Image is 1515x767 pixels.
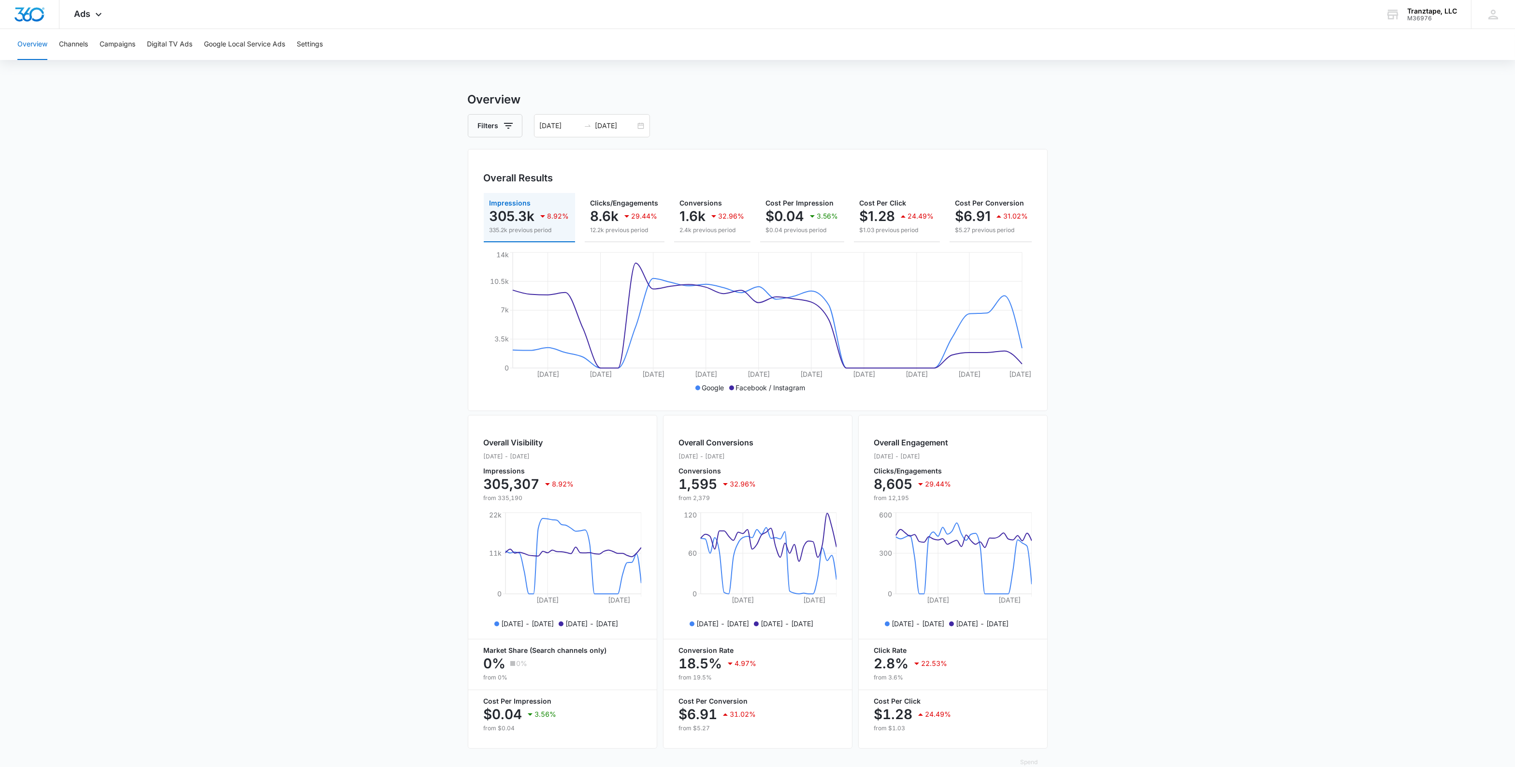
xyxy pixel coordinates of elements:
[888,590,892,598] tspan: 0
[1407,7,1457,15] div: account name
[505,364,509,372] tspan: 0
[484,468,574,474] p: Impressions
[817,213,838,220] p: 3.56%
[680,226,745,235] p: 2.4k previous period
[497,590,502,598] tspan: 0
[484,647,641,654] p: Market Share (Search channels only)
[484,437,574,448] h2: Overall Visibility
[517,660,528,667] p: 0%
[874,673,1032,682] p: from 3.6%
[958,370,980,378] tspan: [DATE]
[874,494,952,502] p: from 12,195
[955,199,1024,207] span: Cost Per Conversion
[679,698,837,705] p: Cost Per Conversion
[204,29,285,60] button: Google Local Service Ads
[860,208,895,224] p: $1.28
[552,481,574,487] p: 8.92%
[766,226,838,235] p: $0.04 previous period
[489,511,502,519] tspan: 22k
[955,208,991,224] p: $6.91
[852,370,875,378] tspan: [DATE]
[484,673,641,682] p: from 0%
[540,120,580,131] input: Start date
[584,122,592,130] span: to
[484,494,574,502] p: from 335,190
[679,647,837,654] p: Conversion Rate
[922,660,948,667] p: 22.53%
[696,619,749,629] p: [DATE] - [DATE]
[17,29,47,60] button: Overview
[490,208,535,224] p: 305.3k
[490,277,509,285] tspan: 10.5k
[684,511,697,519] tspan: 120
[874,647,1032,654] p: Click Rate
[297,29,323,60] button: Settings
[591,226,659,235] p: 12.2k previous period
[595,120,635,131] input: End date
[642,370,664,378] tspan: [DATE]
[679,724,837,733] p: from $5.27
[679,494,756,502] p: from 2,379
[484,452,574,461] p: [DATE] - [DATE]
[688,549,697,557] tspan: 60
[565,619,618,629] p: [DATE] - [DATE]
[59,29,88,60] button: Channels
[766,208,805,224] p: $0.04
[879,511,892,519] tspan: 600
[766,199,834,207] span: Cost Per Impression
[892,619,944,629] p: [DATE] - [DATE]
[494,335,509,343] tspan: 3.5k
[679,476,718,492] p: 1,595
[874,698,1032,705] p: Cost Per Click
[591,199,659,207] span: Clicks/Engagements
[468,91,1048,108] h3: Overview
[908,213,934,220] p: 24.49%
[679,673,837,682] p: from 19.5%
[680,208,706,224] p: 1.6k
[536,370,559,378] tspan: [DATE]
[719,213,745,220] p: 32.96%
[490,199,531,207] span: Impressions
[860,199,907,207] span: Cost Per Click
[998,596,1021,604] tspan: [DATE]
[879,549,892,557] tspan: 300
[800,370,822,378] tspan: [DATE]
[874,452,952,461] p: [DATE] - [DATE]
[501,306,509,314] tspan: 7k
[679,468,756,474] p: Conversions
[100,29,135,60] button: Campaigns
[591,208,619,224] p: 8.6k
[490,226,569,235] p: 335.2k previous period
[693,590,697,598] tspan: 0
[632,213,658,220] p: 29.44%
[761,619,813,629] p: [DATE] - [DATE]
[803,596,825,604] tspan: [DATE]
[955,226,1028,235] p: $5.27 previous period
[735,660,757,667] p: 4.97%
[535,711,557,718] p: 3.56%
[484,698,641,705] p: Cost Per Impression
[679,452,756,461] p: [DATE] - [DATE]
[874,437,952,448] h2: Overall Engagement
[747,370,769,378] tspan: [DATE]
[956,619,1009,629] p: [DATE] - [DATE]
[736,383,806,393] p: Facebook / Instagram
[548,213,569,220] p: 8.92%
[874,656,909,671] p: 2.8%
[1004,213,1028,220] p: 31.02%
[679,656,722,671] p: 18.5%
[74,9,90,19] span: Ads
[536,596,559,604] tspan: [DATE]
[927,596,949,604] tspan: [DATE]
[874,468,952,474] p: Clicks/Engagements
[694,370,717,378] tspan: [DATE]
[874,724,1032,733] p: from $1.03
[496,251,509,259] tspan: 14k
[925,481,952,487] p: 29.44%
[925,711,952,718] p: 24.49%
[679,707,718,722] p: $6.91
[468,114,522,137] button: Filters
[484,476,540,492] p: 305,307
[730,481,756,487] p: 32.96%
[1407,15,1457,22] div: account id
